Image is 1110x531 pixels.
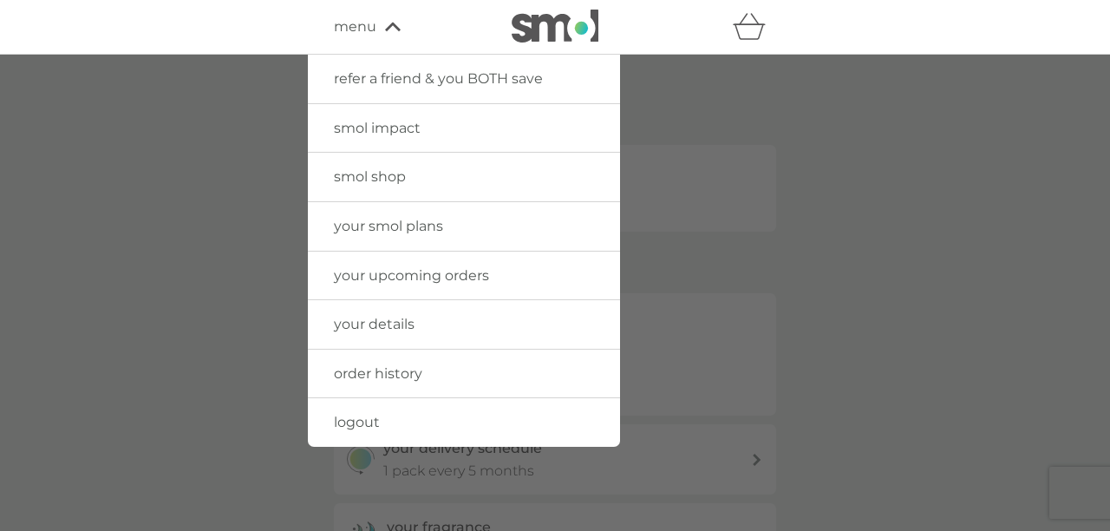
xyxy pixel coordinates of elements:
div: basket [733,10,776,44]
a: your upcoming orders [308,252,620,300]
span: smol shop [334,168,406,185]
span: smol impact [334,120,421,136]
img: smol [512,10,598,43]
a: order history [308,350,620,398]
span: menu [334,16,376,38]
a: smol impact [308,104,620,153]
a: refer a friend & you BOTH save [308,55,620,103]
a: smol shop [308,153,620,201]
span: logout [334,414,380,430]
span: your details [334,316,415,332]
span: order history [334,365,422,382]
a: logout [308,398,620,447]
span: your upcoming orders [334,267,489,284]
a: your details [308,300,620,349]
span: your smol plans [334,218,443,234]
span: refer a friend & you BOTH save [334,70,543,87]
a: your smol plans [308,202,620,251]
